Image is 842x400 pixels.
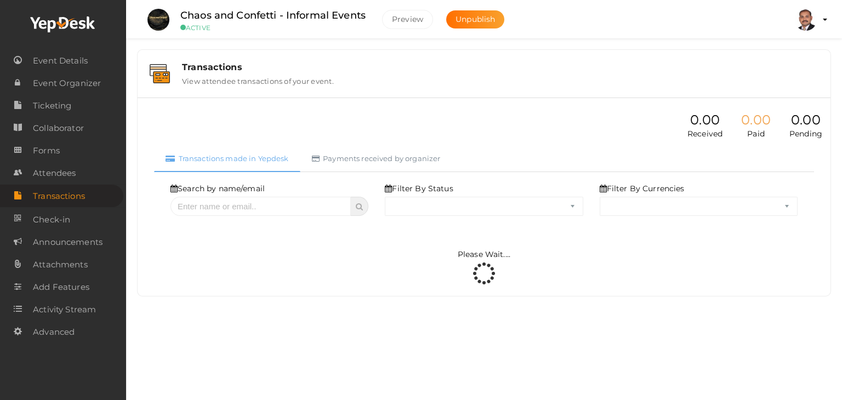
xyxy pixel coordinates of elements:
[33,117,84,139] span: Collaborator
[687,112,722,128] div: 0.00
[33,72,101,94] span: Event Organizer
[33,95,71,117] span: Ticketing
[600,183,685,194] label: Filter By Currencies
[143,77,825,88] a: Transactions View attendee transactions of your event.
[170,197,351,216] input: Enter name or email..
[458,249,510,259] span: Please Wait....
[33,140,60,162] span: Forms
[446,10,504,28] button: Unpublish
[33,209,70,231] span: Check-in
[33,50,88,72] span: Event Details
[33,231,103,253] span: Announcements
[382,10,433,29] button: Preview
[182,72,334,85] label: View attendee transactions of your event.
[741,128,771,139] p: Paid
[180,24,366,32] small: ACTIVE
[741,112,771,128] div: 0.00
[385,183,453,194] label: Filter By Status
[456,14,495,24] span: Unpublish
[147,9,169,31] img: VSTAN9PB_small.jpeg
[154,145,300,172] a: Transactions made in Yepdesk
[789,112,822,128] div: 0.00
[33,185,85,207] span: Transactions
[170,183,265,194] label: Search by name/email
[33,299,96,321] span: Activity Stream
[150,64,170,83] img: bank-details.svg
[300,145,452,172] a: Payments received by organizer
[789,128,822,139] p: Pending
[33,321,75,343] span: Advanced
[687,128,722,139] p: Received
[33,162,76,184] span: Attendees
[33,276,89,298] span: Add Features
[180,8,366,24] label: Chaos and Confetti - Informal Events
[795,9,817,31] img: EPD85FQV_small.jpeg
[182,62,818,72] div: Transactions
[33,254,88,276] span: Attachments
